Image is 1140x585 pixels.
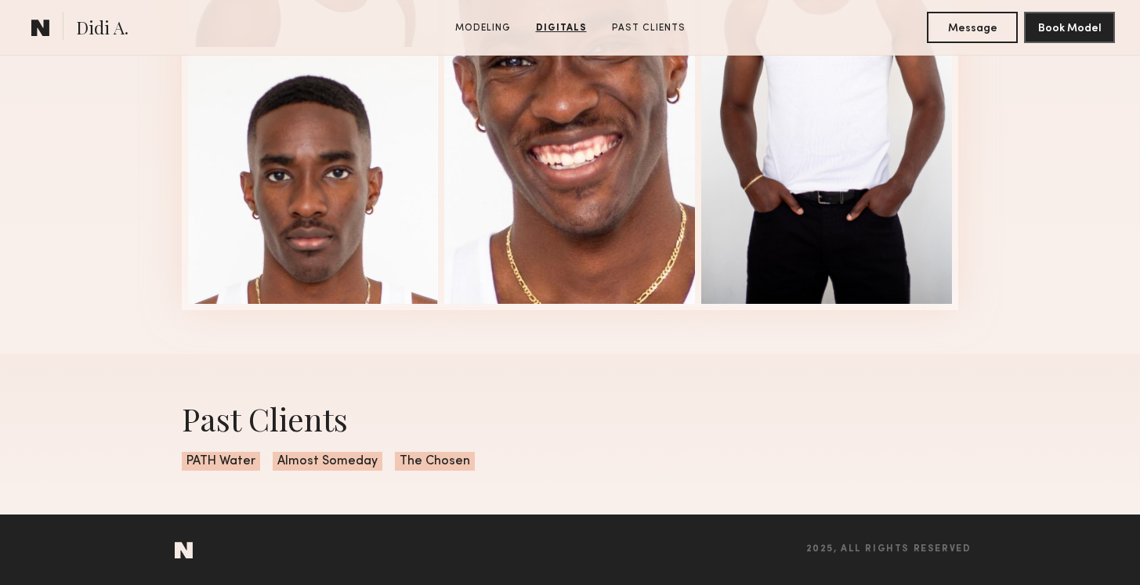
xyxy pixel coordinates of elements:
span: 2025, all rights reserved [806,544,972,554]
span: PATH Water [182,452,260,471]
span: Didi A. [76,16,128,43]
a: Past Clients [606,21,692,35]
button: Book Model [1024,12,1115,43]
a: Book Model [1024,20,1115,34]
span: The Chosen [395,452,475,471]
div: Past Clients [182,398,959,439]
span: Almost Someday [273,452,382,471]
a: Digitals [530,21,593,35]
a: Modeling [449,21,517,35]
button: Message [927,12,1018,43]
